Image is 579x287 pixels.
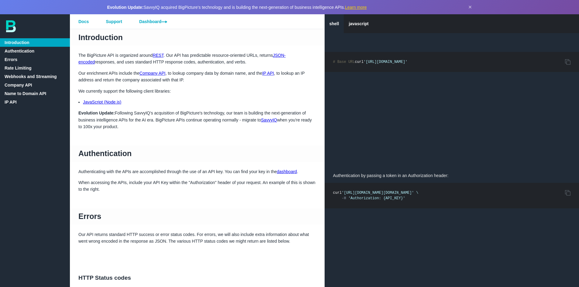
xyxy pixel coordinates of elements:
[70,208,325,225] h1: Errors
[97,14,131,29] a: Support
[70,52,325,66] p: The BigPicture API is organized around . Our API has predictable resource-oriented URLs, returns ...
[70,110,325,130] p: Following SavvyIQ's acquisition of BigPicture's technology, our team is building the next-generat...
[78,111,115,115] strong: Evolution Update:
[333,191,419,200] code: curl
[70,231,325,245] p: Our API returns standard HTTP success or error status codes. For errors, we will also include ext...
[140,71,166,76] a: Company API
[78,53,286,64] a: JSON-encoded
[70,179,325,193] p: When accessing the APIs, include your API Key within the "Authorization" header of your request. ...
[262,71,274,76] a: IP API
[153,53,164,58] a: REST
[70,145,325,162] h1: Authentication
[83,100,121,104] a: JavaScript (Node.js)
[70,70,325,84] p: Our enrichment APIs include the , to lookup company data by domain name, and the , to lookup an I...
[342,191,414,195] span: '[URL][DOMAIN_NAME][DOMAIN_NAME]'
[70,29,325,46] h1: Introduction
[107,5,367,10] span: SavvyIQ acquired BigPicture's technology and is building the next-generation of business intellig...
[325,14,344,33] a: shell
[333,60,355,64] span: # Base URL
[70,168,325,175] p: Authenticating with the APIs are accomplished through the use of an API key. You can find your ke...
[364,60,407,64] span: '[URL][DOMAIN_NAME]'
[344,14,373,33] a: javascript
[70,88,325,94] p: We currently support the following client libraries:
[131,14,176,29] a: Dashboard
[261,118,277,122] a: SavvyIQ
[348,196,405,200] span: 'Authorization: {API_KEY}'
[468,4,472,11] button: Dismiss announcement
[277,169,297,174] a: dashboard
[107,5,144,10] strong: Evolution Update:
[6,20,16,32] img: bp-logo-B-teal.svg
[70,14,97,29] a: Docs
[333,60,408,64] code: curl
[416,191,418,195] span: \
[345,5,367,10] a: Learn more
[342,196,346,200] span: -H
